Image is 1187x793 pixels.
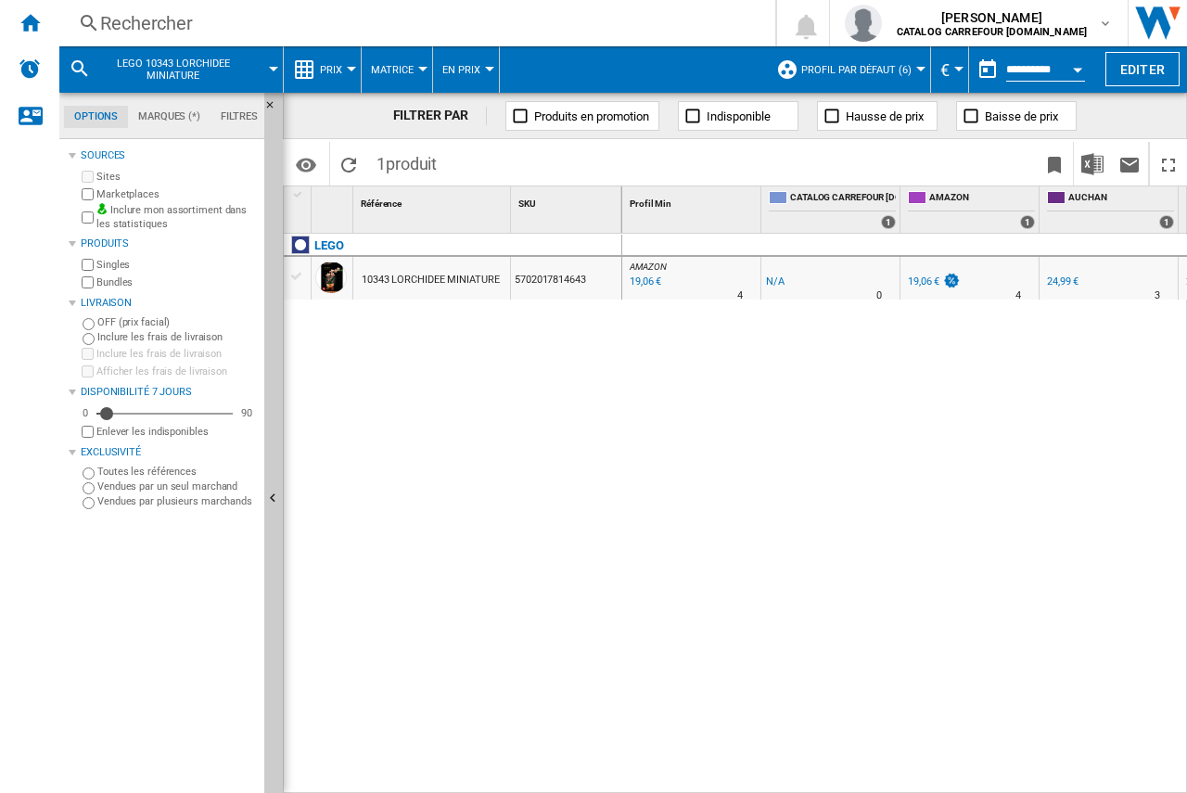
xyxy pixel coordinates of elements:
span: produit [386,154,437,173]
button: Télécharger au format Excel [1074,142,1111,185]
div: 1 offers sold by AMAZON [1020,215,1035,229]
span: SKU [518,198,536,209]
button: Recharger [330,142,367,185]
div: Disponibilité 7 Jours [81,385,257,400]
button: Créer un favoris [1036,142,1073,185]
div: AMAZON 1 offers sold by AMAZON [904,186,1039,233]
div: Référence Sort None [357,186,510,215]
b: CATALOG CARREFOUR [DOMAIN_NAME] [897,26,1087,38]
button: Plein écran [1150,142,1187,185]
div: 19,06 € [908,275,939,288]
input: OFF (prix facial) [83,318,95,330]
button: Options [287,147,325,181]
label: Marketplaces [96,187,257,201]
div: 10343 LORCHIDEE MINIATURE [362,259,500,301]
label: Sites [96,170,257,184]
input: Bundles [82,276,94,288]
div: 24,99 € [1044,273,1079,291]
img: alerts-logo.svg [19,58,41,80]
div: Délai de livraison : 0 jour [876,287,882,305]
input: Singles [82,259,94,271]
span: Référence [361,198,402,209]
div: 90 [236,406,257,420]
img: promotionV3.png [942,273,961,288]
div: 19,06 € [905,273,961,291]
div: Exclusivité [81,445,257,460]
md-tab-item: Options [64,106,128,128]
span: Produits en promotion [534,109,649,123]
div: Sort None [626,186,760,215]
div: Sort None [357,186,510,215]
img: excel-24x24.png [1081,153,1104,175]
button: LEGO 10343 LORCHIDEE MINIATURE [98,46,266,93]
button: md-calendar [969,51,1006,88]
span: [PERSON_NAME] [897,8,1087,27]
div: Profil Min Sort None [626,186,760,215]
div: AUCHAN 1 offers sold by AUCHAN [1043,186,1178,233]
span: Hausse de prix [846,109,924,123]
button: Matrice [371,46,423,93]
label: Toutes les références [97,465,257,479]
span: € [940,60,950,80]
span: Baisse de prix [985,109,1058,123]
div: Profil par défaut (6) [776,46,921,93]
div: En Prix [442,46,490,93]
label: Enlever les indisponibles [96,425,257,439]
label: Inclure mon assortiment dans les statistiques [96,203,257,232]
button: Masquer [264,93,287,126]
div: Produits [81,237,257,251]
div: N/A [766,273,785,291]
input: Afficher les frais de livraison [82,426,94,438]
span: Profil Min [630,198,671,209]
span: CATALOG CARREFOUR [DOMAIN_NAME] [790,191,896,207]
span: LEGO 10343 LORCHIDEE MINIATURE [98,58,248,82]
button: Produits en promotion [505,101,659,131]
div: Délai de livraison : 4 jours [737,287,743,305]
span: AMAZON [929,191,1035,207]
button: Envoyer ce rapport par email [1111,142,1148,185]
input: Inclure mon assortiment dans les statistiques [82,206,94,229]
img: profile.jpg [845,5,882,42]
label: Afficher les frais de livraison [96,365,257,378]
input: Vendues par plusieurs marchands [83,497,95,509]
button: Editer [1105,52,1180,86]
label: Vendues par un seul marchand [97,480,257,493]
md-tab-item: Filtres [211,106,268,128]
button: Hausse de prix [817,101,938,131]
input: Inclure les frais de livraison [83,333,95,345]
div: Livraison [81,296,257,311]
div: Sort None [315,186,352,215]
label: Bundles [96,275,257,289]
label: OFF (prix facial) [97,315,257,329]
md-tab-item: Marques (*) [128,106,211,128]
label: Inclure les frais de livraison [97,330,257,344]
div: 5702017814643 [511,257,621,300]
div: 0 [78,406,93,420]
div: Délai de livraison : 3 jours [1155,287,1160,305]
div: CATALOG CARREFOUR [DOMAIN_NAME] 1 offers sold by CATALOG CARREFOUR JOUET.FR [765,186,900,233]
div: Délai de livraison : 4 jours [1015,287,1021,305]
button: Open calendar [1061,50,1094,83]
div: 1 offers sold by CATALOG CARREFOUR JOUET.FR [881,215,896,229]
div: FILTRER PAR [393,107,488,125]
button: Baisse de prix [956,101,1077,131]
label: Singles [96,258,257,272]
span: Matrice [371,64,414,76]
div: 24,99 € [1047,275,1079,288]
img: mysite-bg-18x18.png [96,203,108,214]
div: LEGO 10343 LORCHIDEE MINIATURE [69,46,274,93]
md-slider: Disponibilité [96,404,233,423]
button: € [940,46,959,93]
label: Inclure les frais de livraison [96,347,257,361]
div: Mise à jour : mardi 12 août 2025 01:22 [627,273,661,291]
button: Profil par défaut (6) [801,46,921,93]
div: Sources [81,148,257,163]
input: Marketplaces [82,188,94,200]
button: Prix [320,46,351,93]
span: Prix [320,64,342,76]
span: En Prix [442,64,480,76]
label: Vendues par plusieurs marchands [97,494,257,508]
input: Toutes les références [83,467,95,480]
